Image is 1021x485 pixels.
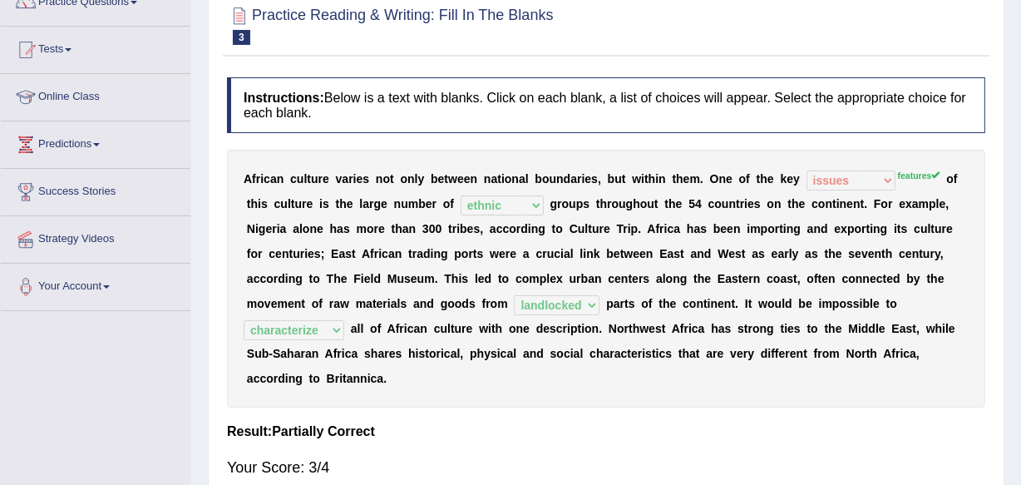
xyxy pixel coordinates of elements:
[767,222,775,235] b: o
[739,172,747,186] b: o
[695,197,702,210] b: 4
[303,172,307,186] b: l
[664,197,668,210] b: t
[259,222,266,235] b: g
[945,197,949,210] b: ,
[516,222,520,235] b: r
[713,222,721,235] b: b
[919,197,929,210] b: m
[260,172,264,186] b: i
[626,197,634,210] b: g
[336,197,340,210] b: t
[814,222,821,235] b: n
[767,172,774,186] b: e
[339,197,347,210] b: h
[1,121,190,163] a: Predictions
[251,247,259,260] b: o
[726,172,732,186] b: e
[638,222,641,235] b: .
[647,197,654,210] b: u
[861,197,865,210] b: t
[304,247,308,260] b: i
[367,222,374,235] b: o
[255,222,259,235] b: i
[473,222,480,235] b: s
[378,247,382,260] b: i
[269,247,275,260] b: c
[744,197,747,210] b: i
[293,247,300,260] b: u
[864,197,867,210] b: .
[599,222,604,235] b: r
[348,172,353,186] b: r
[1,27,190,68] a: Tests
[901,222,908,235] b: s
[528,222,531,235] b: i
[362,247,370,260] b: A
[655,172,658,186] b: i
[644,172,649,186] b: t
[388,247,395,260] b: a
[369,197,373,210] b: r
[251,197,259,210] b: h
[787,222,794,235] b: n
[793,222,801,235] b: g
[319,197,323,210] b: i
[846,197,853,210] b: e
[623,222,627,235] b: r
[1,216,190,258] a: Strategy Videos
[570,222,578,235] b: C
[501,172,505,186] b: i
[227,3,554,45] h2: Practice Reading & Writing: Fill In The Blanks
[233,30,250,45] span: 3
[402,222,409,235] b: a
[583,197,589,210] b: s
[258,197,261,210] b: i
[912,197,919,210] b: a
[431,172,438,186] b: b
[555,222,563,235] b: o
[562,197,570,210] b: o
[622,172,626,186] b: t
[841,222,847,235] b: x
[400,172,407,186] b: o
[688,197,695,210] b: 5
[687,222,694,235] b: h
[456,222,460,235] b: i
[448,222,452,235] b: t
[303,222,310,235] b: o
[577,172,581,186] b: r
[415,172,418,186] b: l
[270,172,277,186] b: a
[343,222,350,235] b: s
[690,172,700,186] b: m
[826,197,833,210] b: n
[600,197,608,210] b: h
[905,197,912,210] b: x
[311,172,318,186] b: u
[338,247,345,260] b: a
[550,172,557,186] b: u
[374,222,378,235] b: r
[664,222,668,235] b: i
[821,222,828,235] b: d
[818,197,826,210] b: o
[920,222,928,235] b: u
[409,222,417,235] b: n
[345,247,352,260] b: s
[295,197,303,210] b: u
[899,197,905,210] b: e
[694,222,701,235] b: a
[247,247,251,260] b: f
[252,172,256,186] b: f
[722,197,729,210] b: u
[683,172,690,186] b: e
[847,222,855,235] b: p
[505,172,512,186] b: o
[299,222,303,235] b: l
[556,172,564,186] b: n
[302,197,306,210] b: r
[300,247,304,260] b: r
[519,172,525,186] b: a
[291,197,295,210] b: t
